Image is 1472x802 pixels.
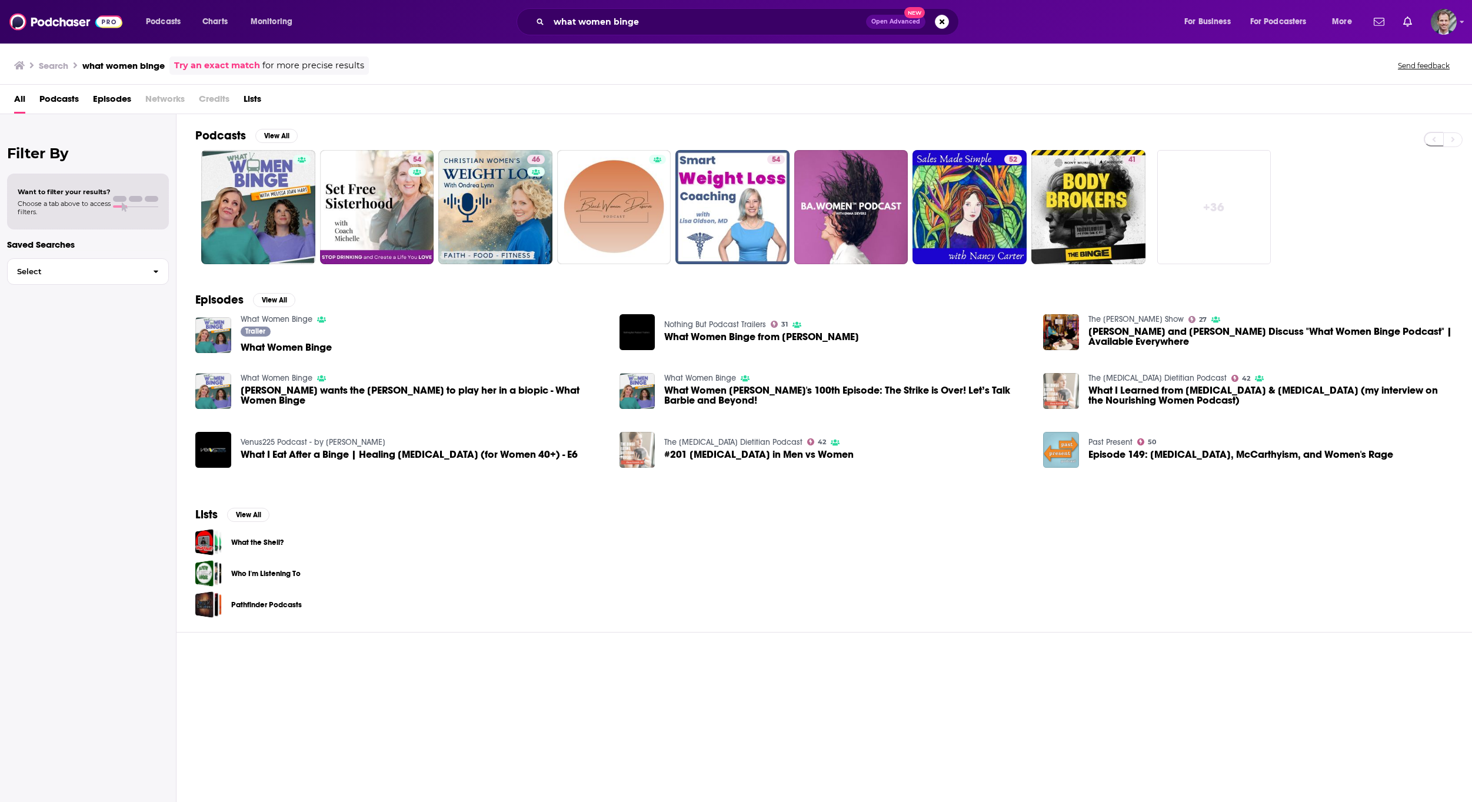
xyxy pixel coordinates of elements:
[320,150,434,264] a: 54
[241,385,605,405] span: [PERSON_NAME] wants the [PERSON_NAME] to play her in a biopic - What Women Binge
[251,14,292,30] span: Monitoring
[202,14,228,30] span: Charts
[1088,314,1184,324] a: The Brett Allan Show
[549,12,866,31] input: Search podcasts, credits, & more...
[1043,314,1079,350] img: Melissa Joan Hart and Amanda Lee Discuss "What Women Binge Podcast" | Available Everywhere
[664,385,1029,405] a: What Women Binge's 100th Episode: The Strike is Over! Let’s Talk Barbie and Beyond!
[138,12,196,31] button: open menu
[904,7,925,18] span: New
[438,150,552,264] a: 46
[1088,327,1453,347] a: Melissa Joan Hart and Amanda Lee Discuss "What Women Binge Podcast" | Available Everywhere
[527,155,545,164] a: 46
[1088,385,1453,405] a: What I Learned from Binge Eating & Amenorrhea (my interview on the Nourishing Women Podcast)
[195,432,231,468] a: What I Eat After a Binge | Healing Binge Eating (for Women 40+) - E6
[620,432,655,468] a: #201 Binge Eating in Men vs Women
[871,19,920,25] span: Open Advanced
[9,11,122,33] img: Podchaser - Follow, Share and Rate Podcasts
[1243,12,1324,31] button: open menu
[39,60,68,71] h3: Search
[82,60,165,71] h3: what women binge
[195,507,218,522] h2: Lists
[195,373,231,409] img: Candice King wants the Olsen Twins to play her in a biopic - What Women Binge
[1124,155,1141,164] a: 41
[1250,14,1307,30] span: For Podcasters
[7,258,169,285] button: Select
[1332,14,1352,30] span: More
[1148,440,1156,445] span: 50
[866,15,925,29] button: Open AdvancedNew
[408,155,426,164] a: 54
[241,450,578,460] span: What I Eat After a Binge | Healing [MEDICAL_DATA] (for Women 40+) - E6
[1398,12,1417,32] a: Show notifications dropdown
[1088,450,1393,460] span: Episode 149: [MEDICAL_DATA], McCarthyism, and Women's Rage
[244,89,261,114] a: Lists
[231,598,302,611] a: Pathfinder Podcasts
[1369,12,1389,32] a: Show notifications dropdown
[1199,317,1207,322] span: 27
[241,342,332,352] a: What Women Binge
[1176,12,1245,31] button: open menu
[231,536,284,549] a: What the Shell?
[771,321,788,328] a: 31
[1231,375,1250,382] a: 42
[18,199,111,216] span: Choose a tab above to access filters.
[7,239,169,250] p: Saved Searches
[664,450,854,460] a: #201 Binge Eating in Men vs Women
[528,8,970,35] div: Search podcasts, credits, & more...
[1088,385,1453,405] span: What I Learned from [MEDICAL_DATA] & [MEDICAL_DATA] (my interview on the Nourishing Women Podcast)
[664,450,854,460] span: #201 [MEDICAL_DATA] in Men vs Women
[241,437,385,447] a: Venus225 Podcast - by Karen Oliver
[664,320,766,330] a: Nothing But Podcast Trailers
[767,155,785,164] a: 54
[14,89,25,114] a: All
[18,188,111,196] span: Want to filter your results?
[1324,12,1367,31] button: open menu
[241,373,312,383] a: What Women Binge
[195,560,222,587] a: Who I'm Listening To
[195,128,246,143] h2: Podcasts
[231,567,301,580] a: Who I'm Listening To
[1431,9,1457,35] button: Show profile menu
[1137,438,1156,445] a: 50
[772,154,780,166] span: 54
[8,268,144,275] span: Select
[807,438,826,445] a: 42
[1431,9,1457,35] span: Logged in as kwerderman
[532,154,540,166] span: 46
[1043,432,1079,468] img: Episode 149: Binge Drinking, McCarthyism, and Women's Rage
[781,322,788,327] span: 31
[664,332,859,342] a: What Women Binge from Melissa Joan Hart
[664,332,859,342] span: What Women Binge from [PERSON_NAME]
[242,12,308,31] button: open menu
[195,292,244,307] h2: Episodes
[1004,155,1022,164] a: 52
[620,314,655,350] img: What Women Binge from Melissa Joan Hart
[1242,376,1250,381] span: 42
[1157,150,1271,264] a: +36
[262,59,364,72] span: for more precise results
[1043,373,1079,409] img: What I Learned from Binge Eating & Amenorrhea (my interview on the Nourishing Women Podcast)
[146,14,181,30] span: Podcasts
[195,591,222,618] a: Pathfinder Podcasts
[245,328,265,335] span: Trailer
[818,440,826,445] span: 42
[7,145,169,162] h2: Filter By
[1009,154,1017,166] span: 52
[195,292,295,307] a: EpisodesView All
[195,529,222,555] a: What the Shell?
[241,385,605,405] a: Candice King wants the Olsen Twins to play her in a biopic - What Women Binge
[1088,373,1227,383] a: The Binge Eating Dietitian Podcast
[1394,61,1453,71] button: Send feedback
[39,89,79,114] a: Podcasts
[1088,437,1133,447] a: Past Present
[195,317,231,353] a: What Women Binge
